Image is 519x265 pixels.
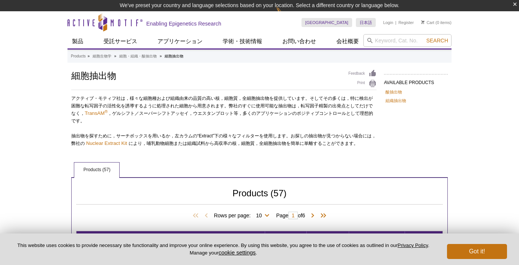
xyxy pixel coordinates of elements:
a: 酸抽出物 [385,89,402,95]
span: Last Page [316,212,328,220]
img: Your Cart [421,20,424,24]
span: Search [426,38,448,44]
a: 組織抽出物 [385,97,406,104]
input: Keyword, Cat. No. [363,34,451,47]
span: アクティブ・モティフ社は，様々な細胞種および組織由来の品質の高い核，細胞質，全細胞抽出物を提供しています。そしてその多くは，特に検出が困難な転写因子の活性化を誘導するように処理された細胞から用意... [71,96,373,116]
a: Nuclear Extract Kit [86,140,127,146]
a: 日本語 [356,18,376,27]
li: 細胞抽出物 [165,54,183,58]
h2: Enabling Epigenetics Research [146,20,221,27]
span: Page of [272,212,309,219]
button: cookie settings [219,249,256,256]
th: Cat No. [307,231,349,241]
a: TransAM® [85,110,108,116]
a: [GEOGRAPHIC_DATA] [301,18,352,27]
th: 価格 (税抜) [349,231,405,241]
span: Previous Page [202,212,210,220]
sup: ® [105,109,108,114]
span: Rows per page: [214,211,272,219]
span: TransAM [85,110,108,116]
a: 細胞生物学 [93,53,111,60]
img: Change Here [276,6,296,23]
span: ，ゲルシフト／スーパーシフトアッセイ，ウエスタンブロット等，多くのアプリケーションのポジティブコントロールとして理想的です。 [71,111,373,123]
h2: Products (57) [76,190,443,205]
a: Products (57) [74,163,119,178]
a: 受託サービス [99,34,142,48]
a: 細胞・組織・酸抽出物 [119,53,157,60]
li: » [114,54,117,58]
li: | [395,18,396,27]
a: Print [348,80,376,88]
a: Cart [421,20,434,25]
th: Format [265,231,307,241]
a: 会社概要 [332,34,363,48]
span: Next Page [309,212,316,220]
h2: AVAILABLE PRODUCTS [384,74,448,87]
a: Products [71,53,85,60]
button: Search [424,37,450,44]
a: 学術・技術情報 [218,34,267,48]
p: This website uses cookies to provide necessary site functionality and improve your online experie... [12,242,435,256]
li: » [87,54,90,58]
li: » [160,54,162,58]
span: 抽出物を探すために，サーチボックスを用いるか，左カラムの“ [71,133,199,139]
a: Register [398,20,414,25]
span: Extract [199,133,213,139]
span: ”下の様々なフィルターを使用します。お探しの抽出物が見つからない場合には，弊社の [71,133,376,146]
a: 製品 [67,34,88,48]
span: First Page [191,212,202,220]
h1: 細胞抽出物 [71,69,341,81]
button: Got it! [447,244,507,259]
a: Privacy Policy [397,242,428,248]
a: アプリケーション [153,34,207,48]
th: Name [76,231,265,241]
span: により，哺乳動物細胞または組織試料から高収率の核，細胞質，全細胞抽出物を簡単に単離することができます。 [129,141,358,146]
a: Feedback [348,69,376,78]
li: (0 items) [421,18,451,27]
a: お問い合わせ [278,34,321,48]
span: 6 [302,212,305,218]
a: Login [383,20,393,25]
